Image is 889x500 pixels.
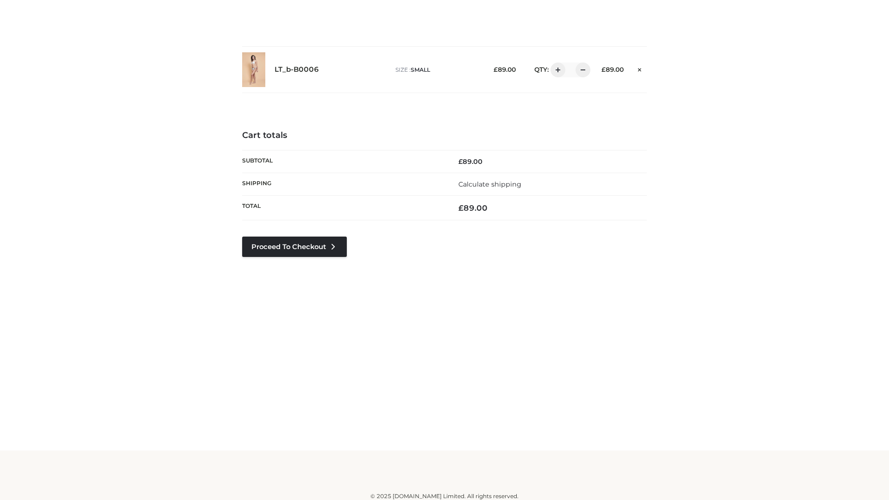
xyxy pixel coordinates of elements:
a: LT_b-B0006 [275,65,319,74]
th: Subtotal [242,150,444,173]
div: QTY: [525,62,587,77]
span: £ [601,66,606,73]
h4: Cart totals [242,131,647,141]
a: Calculate shipping [458,180,521,188]
span: £ [494,66,498,73]
p: size : [395,66,479,74]
th: Shipping [242,173,444,195]
bdi: 89.00 [458,203,488,212]
a: Proceed to Checkout [242,237,347,257]
th: Total [242,196,444,220]
bdi: 89.00 [601,66,624,73]
bdi: 89.00 [494,66,516,73]
a: Remove this item [633,62,647,75]
span: SMALL [411,66,430,73]
bdi: 89.00 [458,157,482,166]
span: £ [458,157,463,166]
span: £ [458,203,463,212]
